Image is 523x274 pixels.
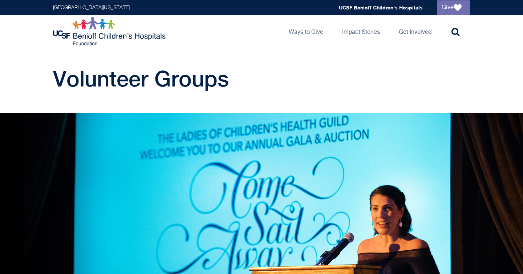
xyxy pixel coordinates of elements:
a: [GEOGRAPHIC_DATA][US_STATE] [53,5,130,10]
a: Get Involved [393,15,437,48]
span: Volunteer Groups [53,66,229,91]
a: UCSF Benioff Children's Hospitals [339,4,423,11]
a: Ways to Give [283,15,329,48]
img: Logo for UCSF Benioff Children's Hospitals Foundation [53,17,167,46]
a: Impact Stories [336,15,386,48]
a: Give [437,0,470,15]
